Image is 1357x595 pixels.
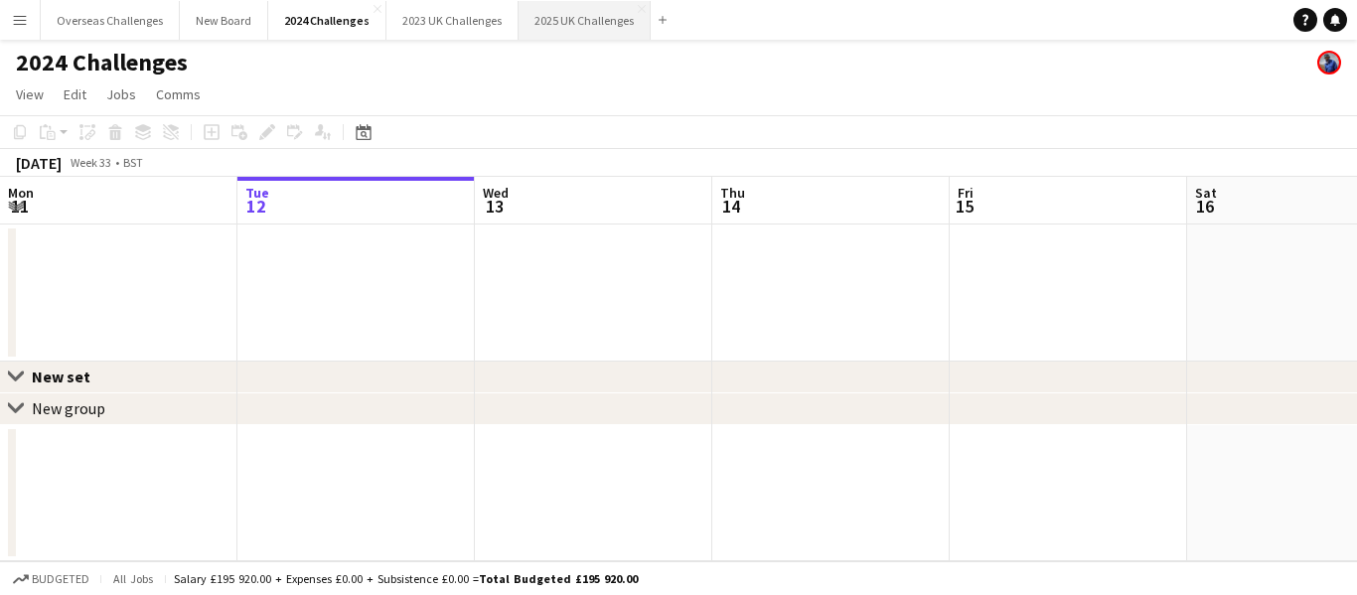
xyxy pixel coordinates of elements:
a: Jobs [98,81,144,107]
span: Mon [8,184,34,202]
span: View [16,85,44,103]
a: Edit [56,81,94,107]
div: [DATE] [16,153,62,173]
span: Total Budgeted £195 920.00 [479,571,638,586]
span: Jobs [106,85,136,103]
button: 2025 UK Challenges [519,1,651,40]
div: New group [32,398,105,418]
button: 2024 Challenges [268,1,386,40]
button: Budgeted [10,568,92,590]
span: 11 [5,195,34,218]
span: Thu [720,184,745,202]
span: Week 33 [66,155,115,170]
span: All jobs [109,571,157,586]
span: Edit [64,85,86,103]
span: Tue [245,184,269,202]
span: 15 [955,195,974,218]
span: Wed [483,184,509,202]
div: New set [32,367,106,386]
span: 13 [480,195,509,218]
span: 12 [242,195,269,218]
app-user-avatar: Andy Baker [1317,51,1341,74]
h1: 2024 Challenges [16,48,188,77]
div: Salary £195 920.00 + Expenses £0.00 + Subsistence £0.00 = [174,571,638,586]
a: View [8,81,52,107]
button: 2023 UK Challenges [386,1,519,40]
span: 14 [717,195,745,218]
span: Budgeted [32,572,89,586]
div: BST [123,155,143,170]
button: Overseas Challenges [41,1,180,40]
span: 16 [1192,195,1217,218]
span: Comms [156,85,201,103]
button: New Board [180,1,268,40]
a: Comms [148,81,209,107]
span: Sat [1195,184,1217,202]
span: Fri [958,184,974,202]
